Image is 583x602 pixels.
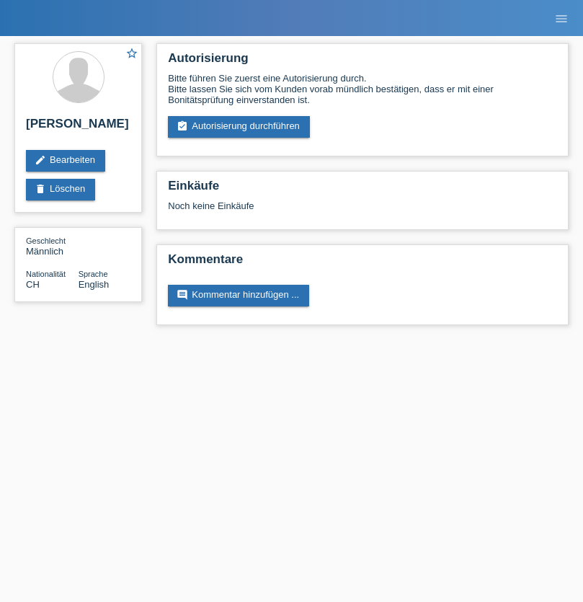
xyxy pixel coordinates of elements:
[35,183,46,195] i: delete
[79,270,108,278] span: Sprache
[168,252,557,274] h2: Kommentare
[26,279,40,290] span: Schweiz
[168,51,557,73] h2: Autorisierung
[26,117,130,138] h2: [PERSON_NAME]
[26,150,105,172] a: editBearbeiten
[26,236,66,245] span: Geschlecht
[26,235,79,257] div: Männlich
[177,289,188,301] i: comment
[79,279,110,290] span: English
[26,179,95,200] a: deleteLöschen
[125,47,138,60] i: star_border
[168,73,557,105] div: Bitte führen Sie zuerst eine Autorisierung durch. Bitte lassen Sie sich vom Kunden vorab mündlich...
[547,14,576,22] a: menu
[177,120,188,132] i: assignment_turned_in
[168,285,309,306] a: commentKommentar hinzufügen ...
[554,12,569,26] i: menu
[168,200,557,222] div: Noch keine Einkäufe
[168,116,310,138] a: assignment_turned_inAutorisierung durchführen
[35,154,46,166] i: edit
[125,47,138,62] a: star_border
[26,270,66,278] span: Nationalität
[168,179,557,200] h2: Einkäufe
